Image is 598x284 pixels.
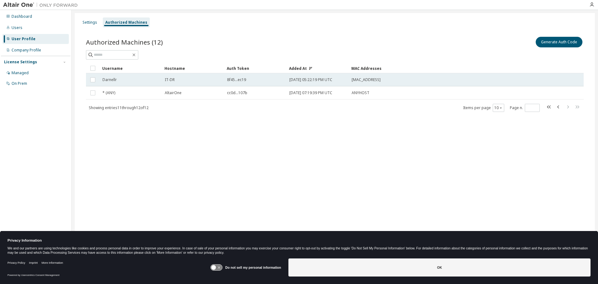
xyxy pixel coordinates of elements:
span: [DATE] 07:19:39 PM UTC [289,90,332,95]
button: 10 [494,105,503,110]
span: Darnellr [102,77,117,82]
span: * (ANY) [102,90,115,95]
span: [MAC_ADDRESS] [352,77,381,82]
span: cc0d...107b [227,90,247,95]
div: Dashboard [12,14,32,19]
div: Username [102,63,159,73]
button: Generate Auth Code [536,37,582,47]
div: Hostname [164,63,222,73]
span: Items per page [463,104,504,112]
div: Managed [12,70,29,75]
div: License Settings [4,60,37,65]
div: MAC Addresses [351,63,518,73]
img: Altair One [3,2,81,8]
span: IT-DR [165,77,175,82]
div: On Prem [12,81,27,86]
span: 8f45...ec19 [227,77,246,82]
div: Added At [289,63,346,73]
div: Company Profile [12,48,41,53]
span: ANYHOST [352,90,369,95]
div: User Profile [12,36,36,41]
div: Authorized Machines [105,20,147,25]
span: Authorized Machines (12) [86,38,163,46]
span: [DATE] 05:22:19 PM UTC [289,77,332,82]
div: Users [12,25,22,30]
span: Showing entries 11 through 12 of 12 [89,105,149,110]
span: Page n. [510,104,540,112]
div: Auth Token [227,63,284,73]
div: Settings [83,20,97,25]
span: AltairOne [165,90,182,95]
